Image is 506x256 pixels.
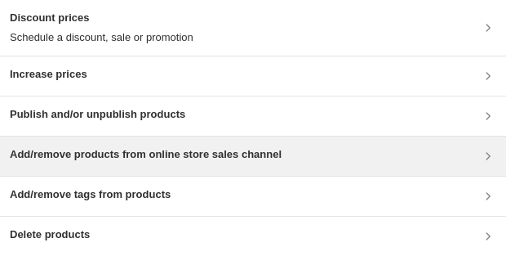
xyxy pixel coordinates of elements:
[10,29,193,46] p: Schedule a discount, sale or promotion
[10,10,193,26] h3: Discount prices
[10,66,87,83] h3: Increase prices
[10,106,185,123] h3: Publish and/or unpublish products
[10,227,90,243] h3: Delete products
[10,186,171,203] h3: Add/remove tags from products
[10,146,282,163] h3: Add/remove products from online store sales channel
